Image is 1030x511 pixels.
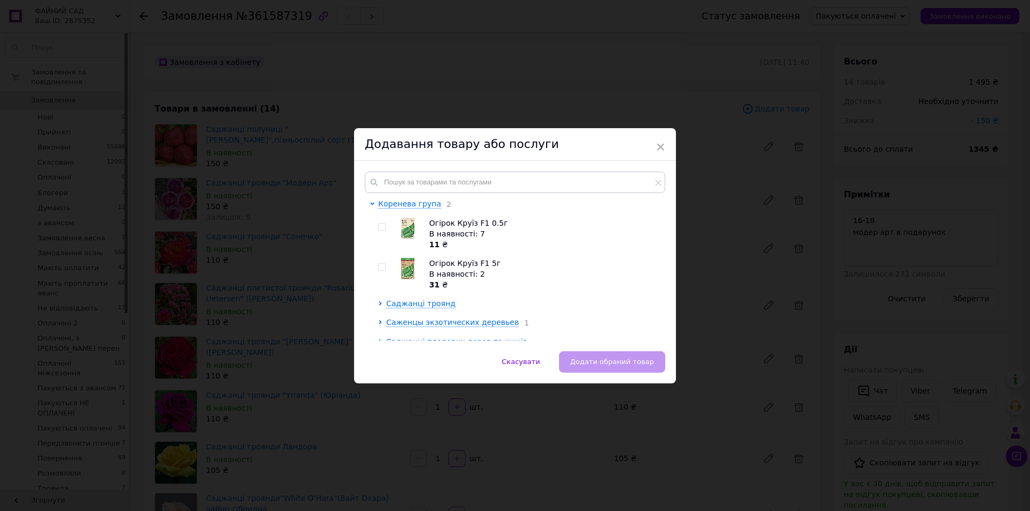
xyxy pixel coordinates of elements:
span: Огірок Круїз F1 0.5г [429,219,508,227]
div: ₴ [429,239,659,250]
button: Скасувати [490,351,551,373]
div: Додавання товару або послуги [354,128,676,161]
img: Огірок Круїз F1 0.5г [401,218,415,239]
img: Огірок Круїз F1 5г [397,258,418,279]
div: В наявності: 7 [429,228,659,239]
span: Коренева група [378,199,441,208]
div: ₴ [429,279,659,290]
span: Саженцы экзотических деревьев [386,318,519,327]
span: Скасувати [502,358,540,366]
span: Огірок Круїз F1 5г [429,259,501,268]
span: 1 [519,319,529,327]
b: 11 [429,240,439,249]
span: 2 [441,200,451,209]
input: Пошук за товарами та послугами [365,172,665,193]
span: Саджанці троянд [386,299,455,308]
span: × [656,138,665,156]
div: В наявності: 2 [429,269,659,279]
b: 31 [429,280,439,289]
span: Саджанці плодових дерев та кущів [386,337,527,346]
